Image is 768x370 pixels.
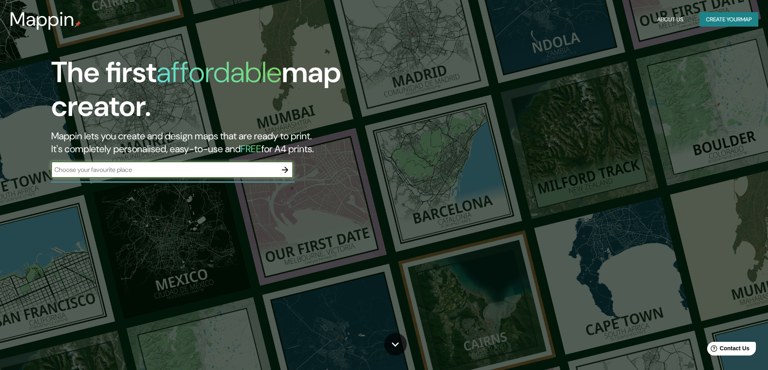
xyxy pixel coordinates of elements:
h3: Mappin [10,8,75,31]
button: About Us [654,12,687,27]
img: mappin-pin [75,21,81,27]
h1: The first map creator. [51,56,435,130]
h5: FREE [241,143,261,155]
h2: Mappin lets you create and design maps that are ready to print. It's completely personalised, eas... [51,130,435,155]
iframe: Help widget launcher [696,339,759,361]
input: Choose your favourite place [51,165,277,174]
h1: affordable [156,54,282,91]
button: Create yourmap [699,12,758,27]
